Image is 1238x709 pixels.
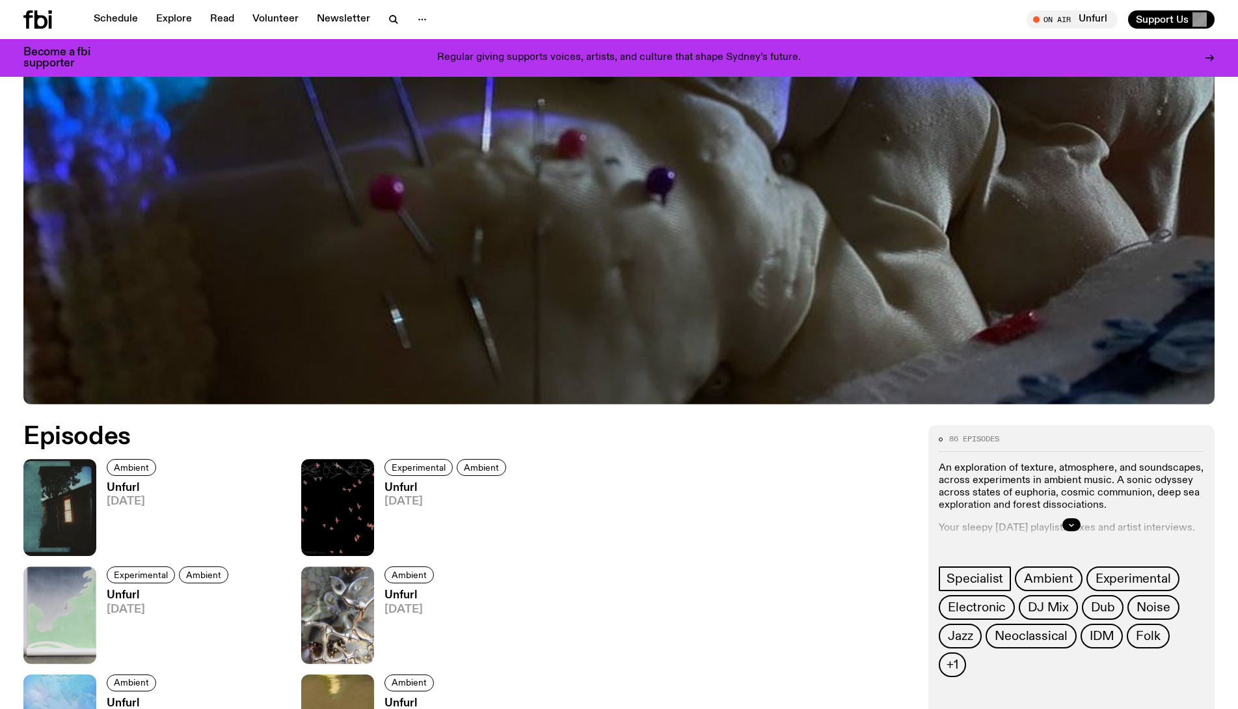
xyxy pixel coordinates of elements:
[384,604,438,615] span: [DATE]
[939,566,1011,591] a: Specialist
[114,678,149,688] span: Ambient
[107,482,160,494] h3: Unfurl
[1024,572,1073,586] span: Ambient
[1091,600,1114,615] span: Dub
[148,10,200,29] a: Explore
[986,624,1077,648] a: Neoclassical
[114,570,168,580] span: Experimental
[96,482,160,556] a: Unfurl[DATE]
[384,496,510,507] span: [DATE]
[384,590,438,601] h3: Unfurl
[392,462,446,472] span: Experimental
[1027,10,1118,29] button: On AirUnfurl
[384,674,434,691] a: Ambient
[114,462,149,472] span: Ambient
[23,425,699,449] h2: Episodes
[949,436,999,443] span: 86 episodes
[464,462,499,472] span: Ambient
[948,629,973,643] span: Jazz
[179,566,228,583] a: Ambient
[384,566,434,583] a: Ambient
[23,47,107,69] h3: Become a fbi supporter
[374,482,510,556] a: Unfurl[DATE]
[374,590,438,663] a: Unfurl[DATE]
[1128,10,1215,29] button: Support Us
[202,10,242,29] a: Read
[1082,595,1124,620] a: Dub
[107,566,175,583] a: Experimental
[1136,629,1160,643] span: Folk
[939,462,1204,512] p: An exploration of texture, atmosphere, and soundscapes, across experiments in ambient music. A so...
[392,678,427,688] span: Ambient
[457,459,506,476] a: Ambient
[948,600,1006,615] span: Electronic
[107,496,160,507] span: [DATE]
[392,570,427,580] span: Ambient
[947,572,1003,586] span: Specialist
[384,482,510,494] h3: Unfurl
[107,604,232,615] span: [DATE]
[107,698,160,709] h3: Unfurl
[1090,629,1114,643] span: IDM
[1019,595,1078,620] a: DJ Mix
[107,590,232,601] h3: Unfurl
[107,674,156,691] a: Ambient
[1096,572,1171,586] span: Experimental
[1081,624,1123,648] a: IDM
[1015,566,1083,591] a: Ambient
[939,595,1015,620] a: Electronic
[1136,14,1189,25] span: Support Us
[1137,600,1170,615] span: Noise
[939,652,966,677] button: +1
[1127,595,1179,620] a: Noise
[384,698,438,709] h3: Unfurl
[1086,566,1180,591] a: Experimental
[86,10,146,29] a: Schedule
[384,459,453,476] a: Experimental
[1127,624,1169,648] a: Folk
[186,570,221,580] span: Ambient
[437,52,801,64] p: Regular giving supports voices, artists, and culture that shape Sydney’s future.
[107,459,156,476] a: Ambient
[1028,600,1069,615] span: DJ Mix
[995,629,1068,643] span: Neoclassical
[947,658,958,672] span: +1
[939,624,982,648] a: Jazz
[96,590,232,663] a: Unfurl[DATE]
[245,10,306,29] a: Volunteer
[309,10,378,29] a: Newsletter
